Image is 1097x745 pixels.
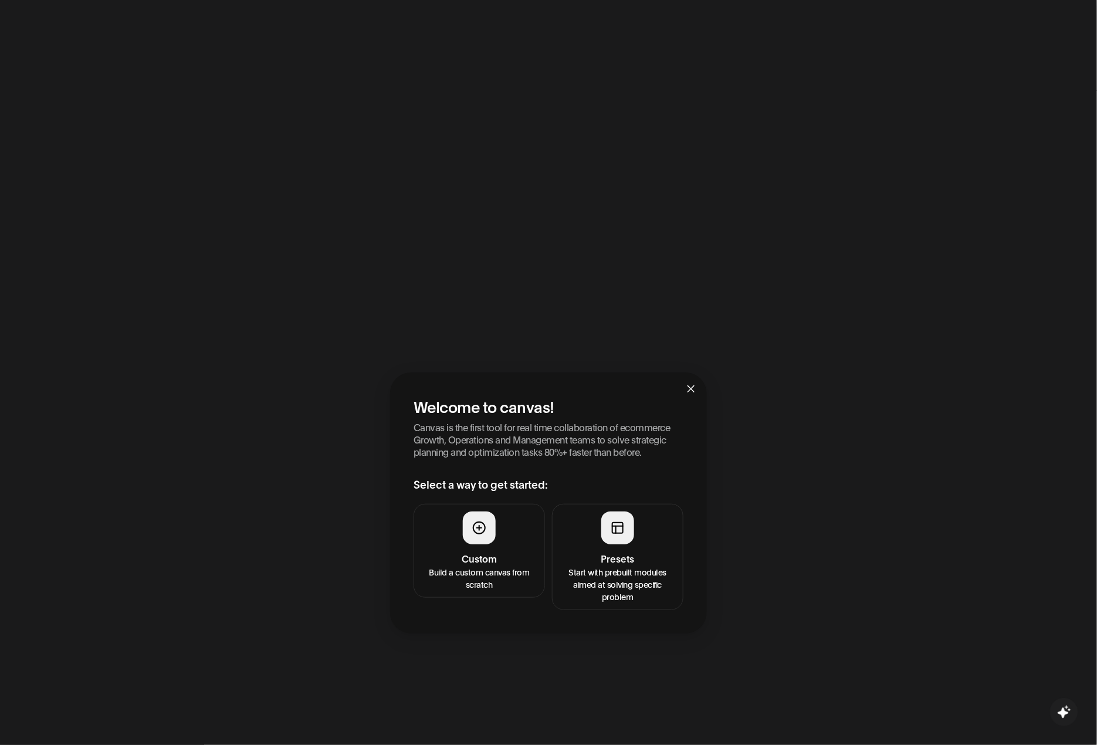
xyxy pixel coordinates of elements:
h2: Welcome to canvas! [414,396,683,416]
button: CustomBuild a custom canvas from scratch [414,504,545,598]
h3: Select a way to get started: [414,476,683,492]
span: close [686,384,696,394]
button: PresetsStart with prebuilt modules aimed at solving specific problem [552,504,683,610]
button: Close [675,372,707,404]
p: Start with prebuilt modules aimed at solving specific problem [560,565,676,602]
h4: Presets [560,551,676,565]
p: Canvas is the first tool for real time collaboration of ecommerce Growth, Operations and Manageme... [414,421,683,458]
p: Build a custom canvas from scratch [421,565,537,590]
h4: Custom [421,551,537,565]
